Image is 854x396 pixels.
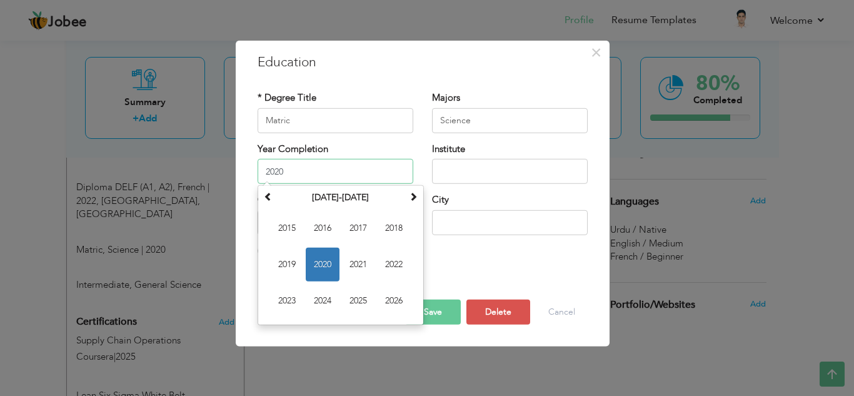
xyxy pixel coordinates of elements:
[432,91,460,104] label: Majors
[258,53,588,71] h3: Education
[258,91,316,104] label: * Degree Title
[306,211,339,245] span: 2016
[270,284,304,318] span: 2023
[306,248,339,282] span: 2020
[341,211,375,245] span: 2017
[591,41,601,63] span: ×
[586,42,606,62] button: Close
[377,248,411,282] span: 2022
[276,188,406,207] th: Select Decade
[270,248,304,282] span: 2019
[377,284,411,318] span: 2026
[306,284,339,318] span: 2024
[405,300,461,325] button: Save
[341,248,375,282] span: 2021
[258,142,328,155] label: Year Completion
[76,104,234,292] div: Add your educational degree.
[409,192,418,201] span: Next Decade
[432,142,465,155] label: Institute
[466,300,530,325] button: Delete
[270,211,304,245] span: 2015
[432,193,449,206] label: City
[341,284,375,318] span: 2025
[264,192,273,201] span: Previous Decade
[536,300,588,325] button: Cancel
[377,211,411,245] span: 2018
